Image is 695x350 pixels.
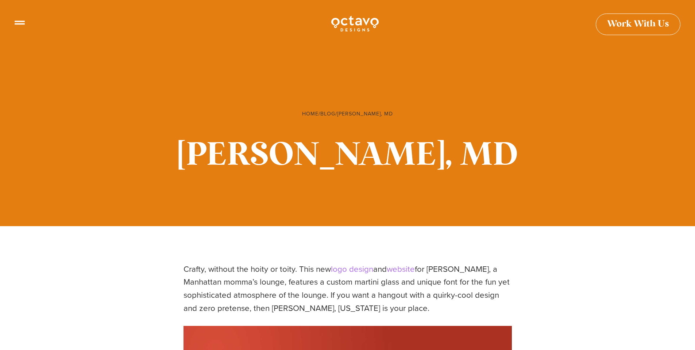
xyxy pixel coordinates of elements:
[302,110,393,118] span: / /
[331,263,373,275] a: logo design
[320,110,335,118] a: Blog
[302,110,318,118] a: Home
[337,110,393,118] span: [PERSON_NAME], MD
[184,263,512,315] p: Crafty, without the hoity or toity. This new and for [PERSON_NAME], a Manhattan momma’s lounge, f...
[92,136,603,175] h1: [PERSON_NAME], MD
[387,263,415,275] a: website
